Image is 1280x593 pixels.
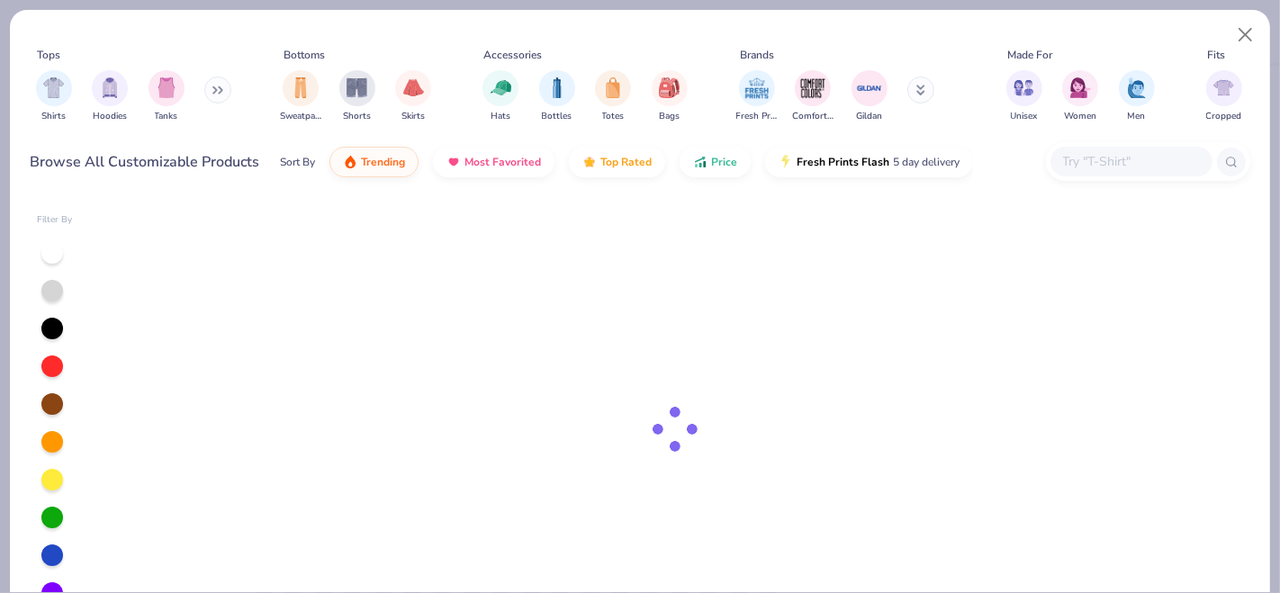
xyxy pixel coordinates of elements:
div: filter for Shirts [36,70,72,123]
div: Browse All Customizable Products [31,151,260,173]
img: Fresh Prints Image [744,75,771,102]
div: filter for Fresh Prints [736,70,778,123]
span: Sweatpants [280,110,321,123]
button: filter button [1006,70,1042,123]
img: Tanks Image [157,77,176,98]
img: flash.gif [779,155,793,169]
div: Filter By [37,213,73,227]
div: filter for Shorts [339,70,375,123]
div: filter for Women [1062,70,1098,123]
span: Shirts [41,110,66,123]
img: Shirts Image [43,77,64,98]
input: Try "T-Shirt" [1061,151,1200,172]
img: Men Image [1127,77,1147,98]
img: Unisex Image [1014,77,1034,98]
span: Hoodies [93,110,127,123]
span: Top Rated [600,155,652,169]
div: filter for Bags [652,70,688,123]
span: Cropped [1206,110,1242,123]
div: filter for Tanks [149,70,185,123]
img: Gildan Image [856,75,883,102]
button: filter button [339,70,375,123]
button: filter button [36,70,72,123]
img: trending.gif [343,155,357,169]
button: filter button [595,70,631,123]
span: Unisex [1011,110,1038,123]
img: Shorts Image [347,77,367,98]
button: filter button [92,70,128,123]
div: filter for Hoodies [92,70,128,123]
img: Bottles Image [547,77,567,98]
button: filter button [539,70,575,123]
div: filter for Cropped [1206,70,1242,123]
div: filter for Men [1119,70,1155,123]
span: Women [1064,110,1096,123]
button: filter button [1062,70,1098,123]
span: Men [1128,110,1146,123]
button: Price [680,147,751,177]
img: most_fav.gif [446,155,461,169]
span: Most Favorited [464,155,541,169]
div: Brands [740,47,774,63]
div: filter for Skirts [395,70,431,123]
button: filter button [852,70,888,123]
span: Bottles [542,110,572,123]
div: Accessories [484,47,543,63]
button: filter button [280,70,321,123]
button: Close [1229,18,1263,52]
span: Bags [659,110,680,123]
div: Sort By [280,154,315,170]
button: filter button [149,70,185,123]
span: Trending [361,155,405,169]
span: Fresh Prints Flash [797,155,889,169]
button: filter button [482,70,518,123]
div: Bottoms [284,47,326,63]
img: Skirts Image [403,77,424,98]
div: Fits [1207,47,1225,63]
button: filter button [395,70,431,123]
span: Comfort Colors [792,110,834,123]
span: Price [711,155,737,169]
button: filter button [792,70,834,123]
img: Bags Image [659,77,679,98]
button: Trending [329,147,419,177]
div: filter for Bottles [539,70,575,123]
div: filter for Sweatpants [280,70,321,123]
span: Tanks [155,110,178,123]
img: Totes Image [603,77,623,98]
div: filter for Comfort Colors [792,70,834,123]
button: Top Rated [569,147,665,177]
span: Fresh Prints [736,110,778,123]
img: Cropped Image [1213,77,1234,98]
span: Skirts [401,110,425,123]
div: Made For [1007,47,1052,63]
img: Women Image [1070,77,1091,98]
div: filter for Gildan [852,70,888,123]
span: 5 day delivery [893,152,960,173]
img: Sweatpants Image [291,77,311,98]
img: Hats Image [491,77,511,98]
button: filter button [1119,70,1155,123]
img: Comfort Colors Image [799,75,826,102]
span: Shorts [343,110,371,123]
button: filter button [736,70,778,123]
span: Gildan [856,110,882,123]
button: Most Favorited [433,147,554,177]
button: filter button [1206,70,1242,123]
div: Tops [37,47,60,63]
img: TopRated.gif [582,155,597,169]
img: Hoodies Image [100,77,120,98]
div: filter for Totes [595,70,631,123]
span: Hats [491,110,510,123]
button: Fresh Prints Flash5 day delivery [765,147,973,177]
span: Totes [602,110,625,123]
button: filter button [652,70,688,123]
div: filter for Hats [482,70,518,123]
div: filter for Unisex [1006,70,1042,123]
